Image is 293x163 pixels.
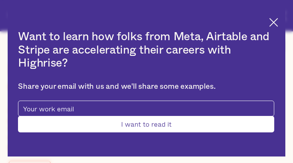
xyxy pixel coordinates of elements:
input: Your work email [18,101,274,116]
input: I want to read it [18,116,274,132]
img: Cross icon [269,18,278,27]
div: Share your email with us and we'll share some examples. [18,82,274,91]
form: pop-up-modal-form [18,101,274,132]
h2: Want to learn how folks from Meta, Airtable and Stripe are accelerating their careers with Highrise? [18,30,274,70]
